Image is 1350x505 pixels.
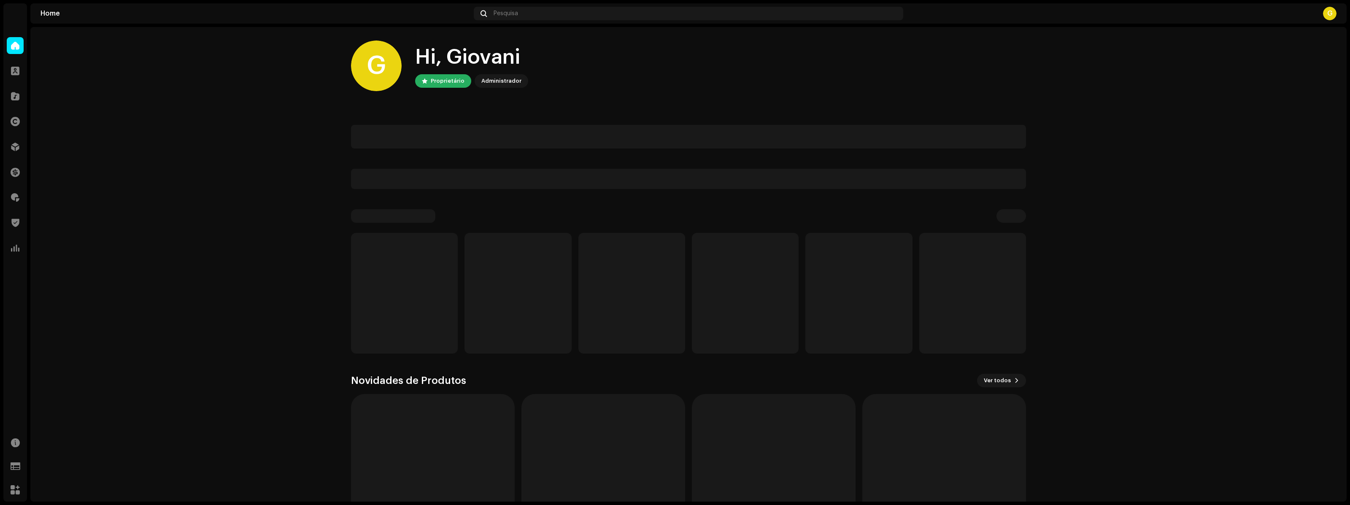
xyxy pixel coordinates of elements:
span: Ver todos [984,372,1011,389]
span: Pesquisa [494,10,518,17]
div: Hi, Giovani [415,44,528,71]
h3: Novidades de Produtos [351,374,466,387]
div: G [1323,7,1336,20]
div: Proprietário [431,76,464,86]
div: G [351,41,402,91]
button: Ver todos [977,374,1026,387]
div: Administrador [481,76,521,86]
div: Home [40,10,470,17]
